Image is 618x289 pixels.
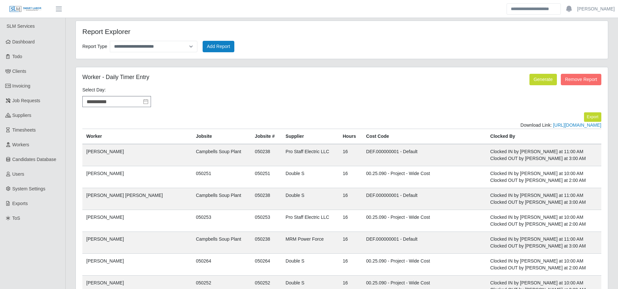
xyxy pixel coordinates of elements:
input: Search [507,3,561,15]
button: Remove Report [561,74,601,85]
td: DEF.000000001 - Default [362,188,486,210]
img: SLM Logo [9,6,42,13]
span: Dashboard [12,39,35,44]
td: Campbells Soup Plant [192,144,251,166]
label: Select Day: [82,87,106,93]
td: [PERSON_NAME] [82,253,192,275]
span: Workers [12,142,29,147]
td: 00.25.090 - Project - Wide Cost [362,166,486,188]
span: Exports [12,201,28,206]
td: 050238 [251,232,282,253]
a: [PERSON_NAME] [577,6,615,12]
td: [PERSON_NAME] [82,232,192,253]
td: 16 [339,232,362,253]
td: 00.25.090 - Project - Wide Cost [362,253,486,275]
span: Invoicing [12,83,30,88]
span: Suppliers [12,113,31,118]
td: Double S [282,166,339,188]
th: Worker [82,129,192,144]
td: Campbells Soup Plant [192,232,251,253]
button: Generate [529,74,557,85]
label: Report Type [82,42,107,51]
td: Clocked IN by [PERSON_NAME] at 10:00 AM Clocked OUT by [PERSON_NAME] at 2:00 AM [486,210,601,232]
span: Job Requests [12,98,41,103]
td: Clocked IN by [PERSON_NAME] at 10:00 AM Clocked OUT by [PERSON_NAME] at 2:00 AM [486,253,601,275]
th: Clocked By [486,129,601,144]
span: ToS [12,216,20,221]
td: 050253 [192,210,251,232]
span: SLM Services [7,24,35,29]
td: 050251 [251,166,282,188]
td: Clocked IN by [PERSON_NAME] at 10:00 AM Clocked OUT by [PERSON_NAME] at 2:00 AM [486,166,601,188]
span: Todo [12,54,22,59]
th: Jobsite # [251,129,282,144]
td: [PERSON_NAME] [82,166,192,188]
td: 16 [339,144,362,166]
td: 050253 [251,210,282,232]
td: DEF.000000001 - Default [362,232,486,253]
td: MRM Power Force [282,232,339,253]
a: [URL][DOMAIN_NAME] [553,122,601,128]
td: 00.25.090 - Project - Wide Cost [362,210,486,232]
button: Add Report [203,41,234,52]
span: Users [12,171,25,177]
th: Hours [339,129,362,144]
td: Pro Staff Electric LLC [282,210,339,232]
td: Clocked IN by [PERSON_NAME] at 11:00 AM Clocked OUT by [PERSON_NAME] at 3:00 AM [486,188,601,210]
button: Export [584,112,601,121]
div: Download Link: [82,122,601,129]
span: Candidates Database [12,157,57,162]
td: Pro Staff Electric LLC [282,144,339,166]
td: [PERSON_NAME] [PERSON_NAME] [82,188,192,210]
td: 050251 [192,166,251,188]
td: 16 [339,253,362,275]
td: 16 [339,188,362,210]
th: Jobsite [192,129,251,144]
td: 16 [339,166,362,188]
td: Campbells Soup Plant [192,188,251,210]
td: Double S [282,253,339,275]
span: System Settings [12,186,45,191]
td: 16 [339,210,362,232]
td: [PERSON_NAME] [82,144,192,166]
td: 050238 [251,144,282,166]
td: Clocked IN by [PERSON_NAME] at 11:00 AM Clocked OUT by [PERSON_NAME] at 3:00 AM [486,232,601,253]
th: Supplier [282,129,339,144]
th: Cost Code [362,129,486,144]
td: [PERSON_NAME] [82,210,192,232]
td: 050264 [192,253,251,275]
td: Double S [282,188,339,210]
td: 050238 [251,188,282,210]
span: Clients [12,69,26,74]
h5: Worker - Daily Timer Entry [82,74,425,81]
td: Clocked IN by [PERSON_NAME] at 11:00 AM Clocked OUT by [PERSON_NAME] at 3:00 AM [486,144,601,166]
td: 050264 [251,253,282,275]
span: Timesheets [12,127,36,133]
td: DEF.000000001 - Default [362,144,486,166]
h4: Report Explorer [82,27,293,36]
